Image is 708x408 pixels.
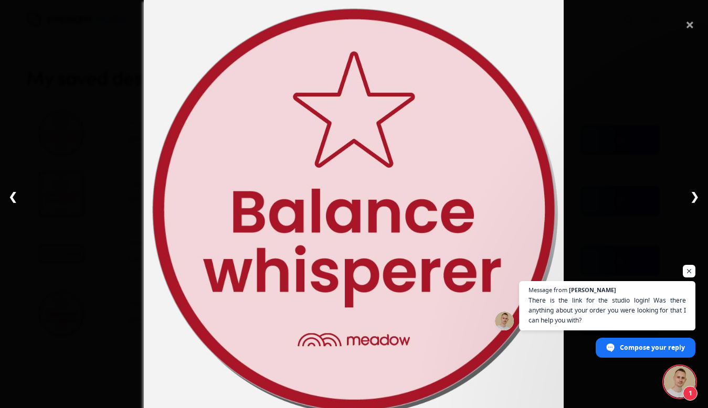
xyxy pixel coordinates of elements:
a: ❯ [682,178,708,213]
span: There is the link for the studio login! Was there anything about your order you were looking for ... [529,295,686,325]
span: Message from [529,287,567,293]
span: 1 [683,386,698,401]
div: Open chat [664,366,695,398]
span: [PERSON_NAME] [569,287,616,293]
span: Compose your reply [620,338,685,357]
span: × [685,5,695,38]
